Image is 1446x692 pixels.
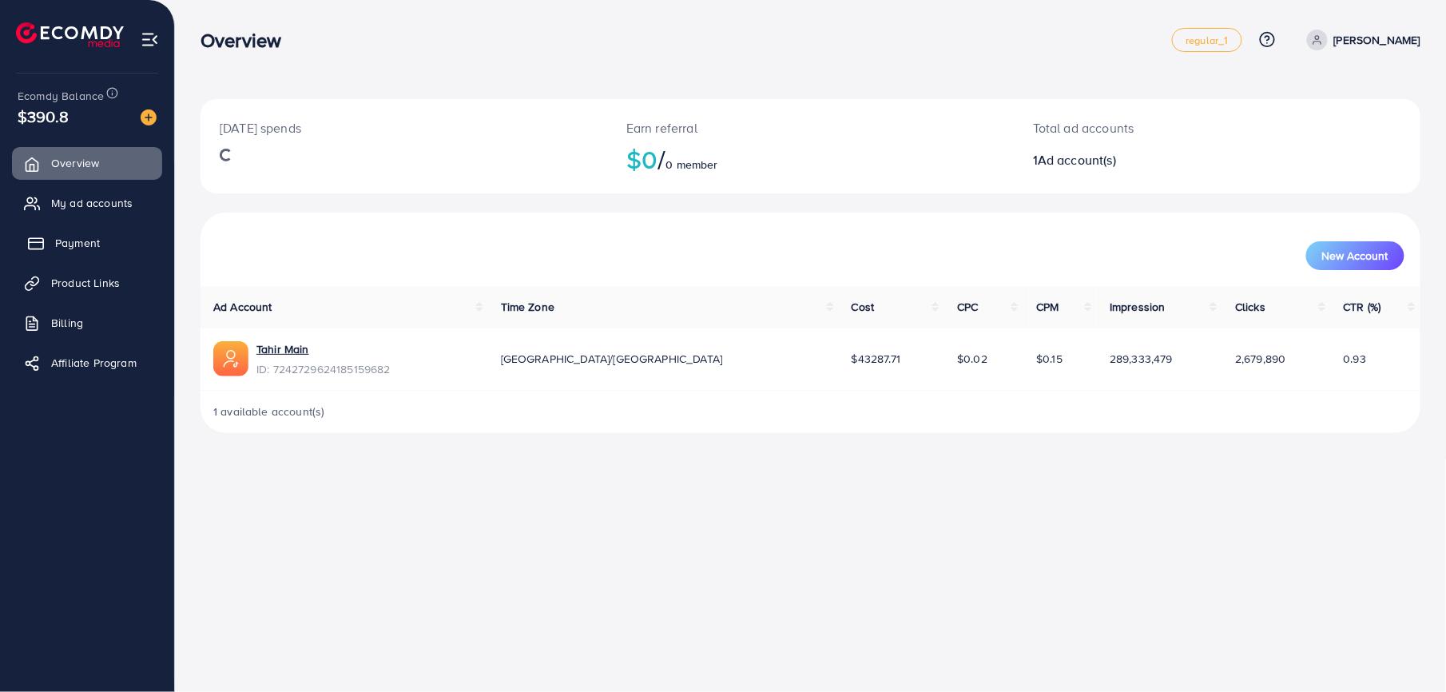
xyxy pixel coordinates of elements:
span: 0 member [666,157,718,173]
span: Cost [852,299,875,315]
span: Time Zone [501,299,554,315]
span: / [657,141,665,177]
a: Overview [12,147,162,179]
span: [GEOGRAPHIC_DATA]/[GEOGRAPHIC_DATA] [501,351,723,367]
span: Ad account(s) [1038,151,1116,169]
h2: $0 [626,144,995,174]
span: $390.8 [18,105,69,128]
span: CPM [1036,299,1059,315]
button: New Account [1306,241,1404,270]
img: menu [141,30,159,49]
span: 289,333,479 [1110,351,1173,367]
h2: 1 [1033,153,1300,168]
span: Affiliate Program [51,355,137,371]
span: Ad Account [213,299,272,315]
span: Product Links [51,275,120,291]
span: My ad accounts [51,195,133,211]
img: image [141,109,157,125]
span: regular_1 [1186,35,1228,46]
span: Overview [51,155,99,171]
span: CTR (%) [1344,299,1381,315]
span: Payment [55,235,100,251]
span: Clicks [1235,299,1265,315]
a: Tahir Main [256,341,391,357]
span: Billing [51,315,83,331]
span: Ecomdy Balance [18,88,104,104]
a: Product Links [12,267,162,299]
img: ic-ads-acc.e4c84228.svg [213,341,248,376]
span: 1 available account(s) [213,404,325,420]
span: Impression [1110,299,1166,315]
span: 2,679,890 [1235,351,1285,367]
p: [DATE] spends [220,118,588,137]
p: [PERSON_NAME] [1334,30,1420,50]
span: $0.02 [957,351,987,367]
span: $0.15 [1036,351,1063,367]
span: 0.93 [1344,351,1367,367]
a: [PERSON_NAME] [1301,30,1420,50]
a: Payment [12,227,162,259]
span: ID: 7242729624185159682 [256,361,391,377]
a: Billing [12,307,162,339]
span: $43287.71 [852,351,900,367]
a: My ad accounts [12,187,162,219]
span: New Account [1322,250,1388,261]
h3: Overview [201,29,294,52]
p: Total ad accounts [1033,118,1300,137]
a: regular_1 [1172,28,1241,52]
a: Affiliate Program [12,347,162,379]
img: logo [16,22,124,47]
span: CPC [957,299,978,315]
p: Earn referral [626,118,995,137]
